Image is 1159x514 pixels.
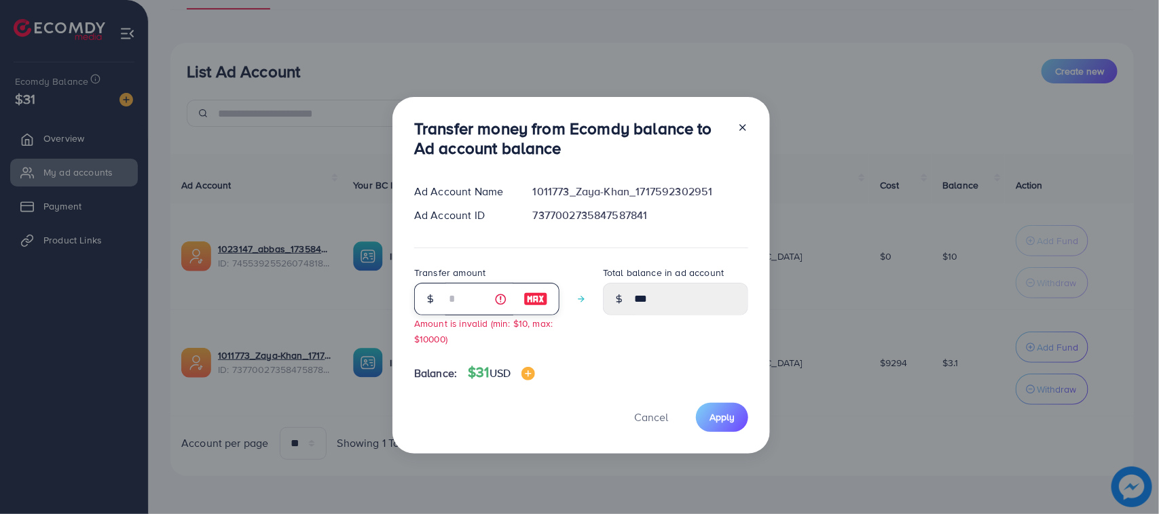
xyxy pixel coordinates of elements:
span: Cancel [634,410,668,424]
div: 1011773_Zaya-Khan_1717592302951 [522,184,759,199]
img: image [523,291,548,307]
div: Ad Account Name [403,184,522,199]
label: Transfer amount [414,266,485,279]
div: Ad Account ID [403,207,522,223]
span: Apply [710,410,735,424]
small: Amount is invalid (min: $10, max: $10000) [414,317,553,345]
label: Total balance in ad account [603,266,724,279]
span: USD [490,365,511,380]
span: Balance: [414,365,457,381]
img: image [521,367,535,380]
button: Cancel [617,403,685,432]
button: Apply [696,403,748,432]
div: 7377002735847587841 [522,207,759,223]
h3: Transfer money from Ecomdy balance to Ad account balance [414,119,726,158]
h4: $31 [468,364,535,381]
